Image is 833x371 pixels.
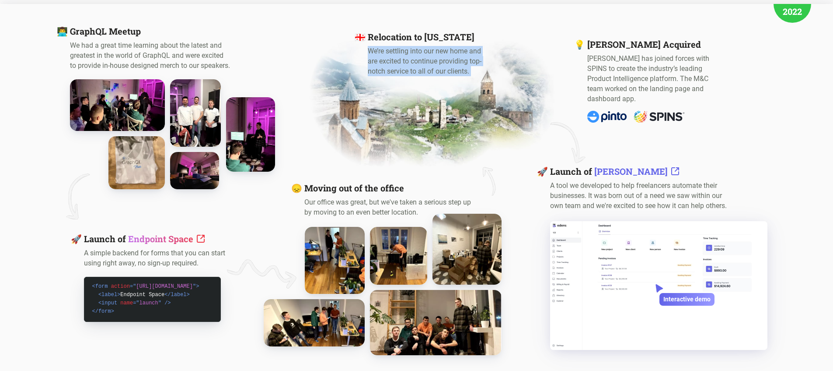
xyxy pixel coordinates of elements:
img: GraphQL meetup [170,152,219,189]
span: launch [133,300,161,306]
span: > [196,283,199,290]
img: arrow down [59,168,96,223]
span: name [120,300,133,306]
p: We’re settling into our new home and are excited to continue providing top-notch service to all o... [368,46,488,76]
span: 💡 [574,39,585,50]
img: arrow down [543,108,594,173]
img: Launch Edens [550,221,767,350]
p: A simple backend for forms that you can start using right away, no sign-up required. [84,248,230,268]
p: We had a great time learning about the latest and greatest in the world of GraphQL and were excit... [70,40,244,71]
span: 🇬🇪 [355,31,366,42]
div: cursorInteractive demoLaunch Edens [550,221,735,350]
img: GraphQL meetup [226,97,275,172]
span: </ [164,292,171,298]
h3: [PERSON_NAME] Acquired [587,39,715,50]
img: GraphQL meetup [108,136,165,189]
img: Milk & Cartoons agency development team [370,290,502,355]
span: " [193,283,196,290]
span: " [158,300,161,306]
img: arrow right [227,257,299,292]
span: " [133,283,136,290]
span: label [98,292,117,298]
span: = [133,300,136,306]
span: form [92,308,111,314]
span: < [98,300,101,306]
span: </ [92,308,98,314]
img: Out office [305,227,365,294]
span: /> [164,300,171,306]
span: < [92,283,95,290]
img: GraphQL meetup [70,79,165,131]
span: > [111,308,114,314]
span: " [136,300,139,306]
img: arrow top [466,158,512,205]
h3: Launch of [84,233,230,244]
code: Endpoint Space [92,283,199,314]
h3: GraphQL Meetup [70,25,273,37]
img: Out office [370,227,427,285]
span: 🚀 [71,233,82,244]
span: form [92,283,108,290]
p: Our office was great, but we've taken a serious step up by moving to an even better location. [304,197,479,217]
span: = [130,283,133,290]
span: 🚀 [537,166,548,177]
span: Endpoint Space [128,233,193,244]
span: action [111,283,130,290]
span: > [117,292,120,298]
img: Packing bags [432,214,502,285]
img: Meetup team [170,79,221,147]
p: A tool we developed to help freelancers automate their businesses. It was born out of a need we s... [550,180,735,211]
span: > [187,292,190,298]
h3: Moving out of the office [304,182,529,194]
h3: Launch of [550,166,735,177]
h3: Relocation to [US_STATE] [368,31,488,42]
img: Team [264,299,365,346]
span: 👨‍💻 [57,25,68,37]
a: [URL][DOMAIN_NAME] [136,283,193,290]
span: 😞 [291,182,302,194]
span: < [98,292,101,298]
p: [PERSON_NAME] has joined forces with SPINS to create the industry’s leading Product Intelligence ... [587,53,715,104]
a: [PERSON_NAME] [594,166,680,177]
a: Endpoint Space [128,233,206,244]
span: input [98,300,117,306]
span: label [164,292,186,298]
img: Pinto Acquired [587,111,686,123]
